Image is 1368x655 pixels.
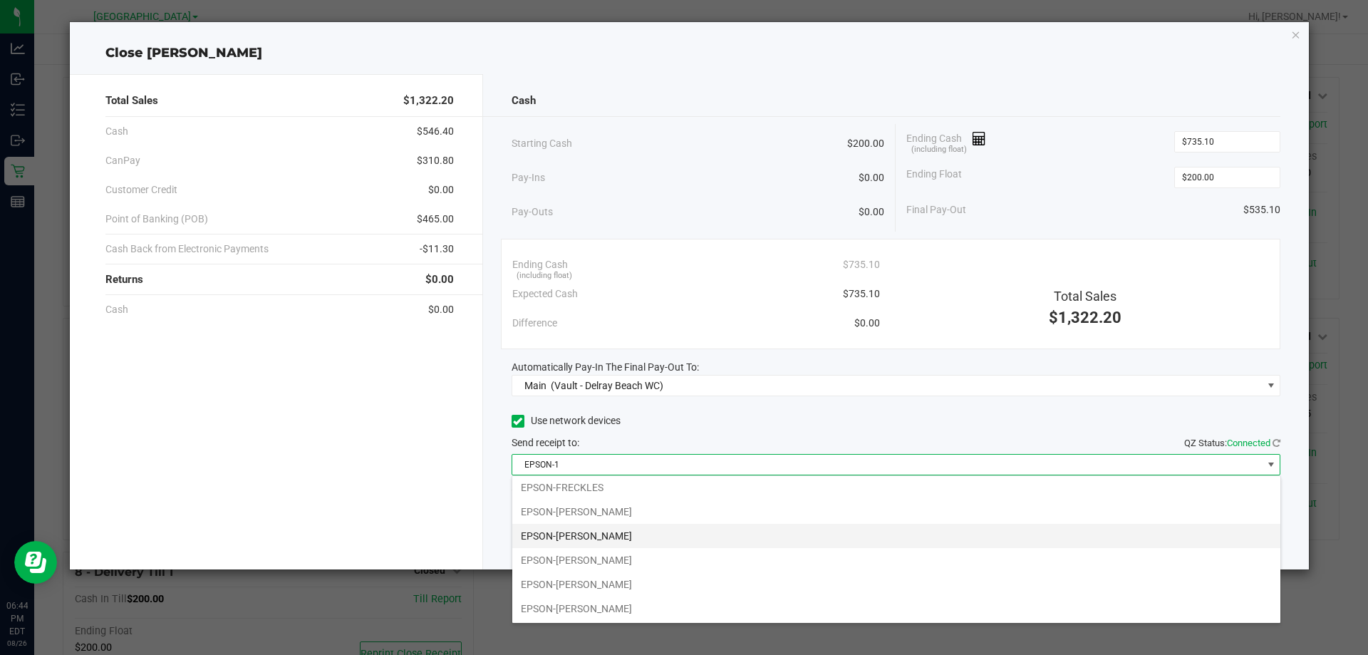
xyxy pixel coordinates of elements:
span: Ending Cash [512,257,568,272]
span: Connected [1227,438,1270,448]
span: $0.00 [859,205,884,220]
span: CanPay [105,153,140,168]
span: Pay-Ins [512,170,545,185]
span: (Vault - Delray Beach WC) [551,380,663,391]
span: $1,322.20 [1049,309,1121,326]
li: EPSON-[PERSON_NAME] [512,597,1280,621]
span: Send receipt to: [512,437,579,448]
span: $0.00 [425,272,454,288]
span: EPSON-1 [512,455,1263,475]
div: Returns [105,264,454,295]
span: Difference [512,316,557,331]
li: EPSON-[PERSON_NAME] [512,572,1280,597]
span: Main [524,380,546,391]
li: EPSON-[PERSON_NAME] [512,548,1280,572]
span: $0.00 [859,170,884,185]
span: QZ Status: [1184,438,1280,448]
span: Expected Cash [512,287,578,301]
span: Cash [105,124,128,139]
span: Starting Cash [512,136,572,151]
li: EPSON-FRECKLES [512,475,1280,500]
span: $0.00 [428,302,454,317]
span: -$11.30 [420,242,454,257]
span: Automatically Pay-In The Final Pay-Out To: [512,361,699,373]
span: (including float) [517,270,572,282]
span: $1,322.20 [403,93,454,109]
span: $310.80 [417,153,454,168]
span: Total Sales [1054,289,1116,304]
span: Customer Credit [105,182,177,197]
label: Use network devices [512,413,621,428]
li: EPSON-[PERSON_NAME] [512,500,1280,524]
iframe: Resource center [14,541,57,584]
span: Ending Cash [906,131,986,153]
span: $465.00 [417,212,454,227]
span: $735.10 [843,287,880,301]
span: Cash Back from Electronic Payments [105,242,269,257]
span: Final Pay-Out [906,202,966,217]
span: $546.40 [417,124,454,139]
span: $200.00 [847,136,884,151]
span: $0.00 [428,182,454,197]
span: $535.10 [1243,202,1280,217]
span: (including float) [911,144,967,156]
div: Close [PERSON_NAME] [70,43,1310,63]
span: $735.10 [843,257,880,272]
span: Cash [105,302,128,317]
span: Total Sales [105,93,158,109]
span: Cash [512,93,536,109]
span: Point of Banking (POB) [105,212,208,227]
span: Pay-Outs [512,205,553,220]
span: Ending Float [906,167,962,188]
li: EPSON-[PERSON_NAME] [512,524,1280,548]
span: $0.00 [854,316,880,331]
